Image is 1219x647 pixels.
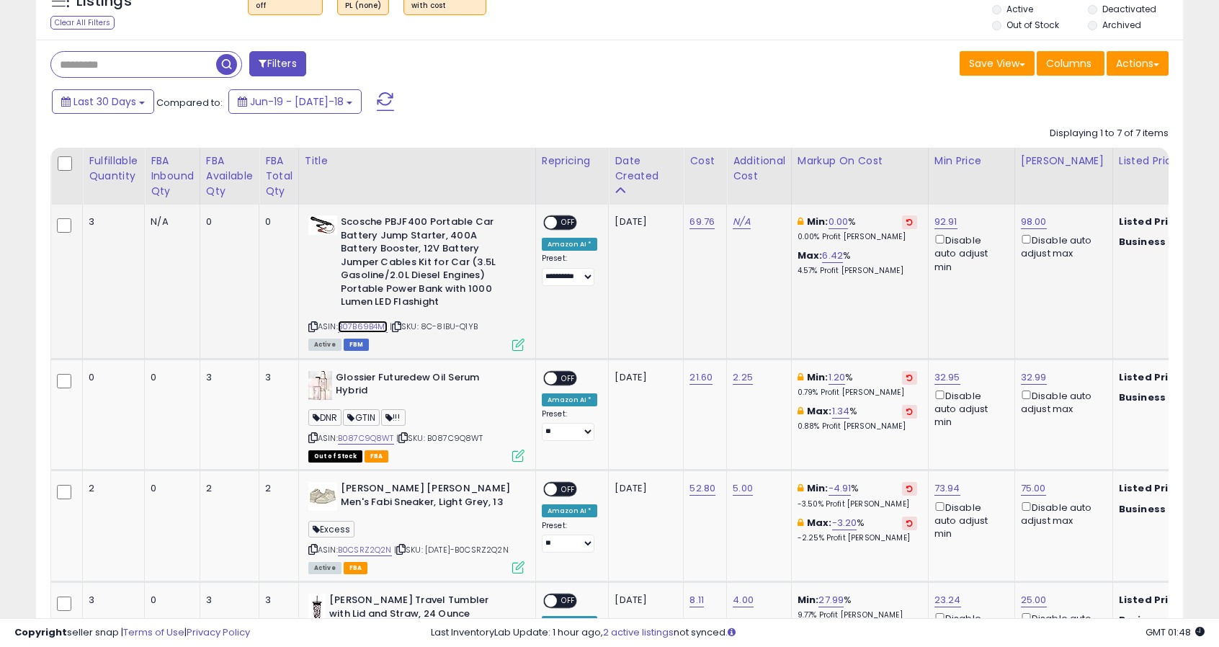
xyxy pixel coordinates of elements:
div: Amazon AI * [542,504,598,517]
a: 98.00 [1021,215,1047,229]
a: B0CSRZ2Q2N [338,544,392,556]
div: [DATE] [615,482,672,495]
div: Disable auto adjust min [934,232,1004,274]
span: | SKU: 8C-8IBU-Q1YB [390,321,478,332]
a: N/A [733,215,750,229]
div: Markup on Cost [798,153,922,169]
b: Min: [798,593,819,607]
img: 41lgQQ85QtL._SL40_.jpg [308,215,337,235]
label: Out of Stock [1006,19,1059,31]
button: Filters [249,51,305,76]
img: 4188vKcjMkL._SL40_.jpg [308,594,326,623]
div: FBA Total Qty [265,153,293,199]
b: Max: [807,516,832,530]
div: Disable auto adjust min [934,388,1004,429]
div: Disable auto adjust max [1021,232,1102,260]
a: 32.99 [1021,370,1047,385]
button: Jun-19 - [DATE]-18 [228,89,362,114]
span: Last 30 Days [73,94,136,109]
div: ASIN: [308,371,524,461]
div: % [798,249,917,276]
span: FBA [344,562,368,574]
div: ASIN: [308,215,524,349]
div: % [798,405,917,432]
div: Disable auto adjust max [1021,388,1102,416]
p: 0.00% Profit [PERSON_NAME] [798,232,917,242]
a: 8.11 [689,593,704,607]
div: 2 [89,482,133,495]
span: All listings currently available for purchase on Amazon [308,562,341,574]
div: with cost [411,1,478,11]
span: | SKU: [DATE]-B0CSRZ2Q2N [394,544,509,555]
div: Disable auto adjust max [1021,499,1102,527]
div: Preset: [542,521,598,553]
div: 3 [265,371,287,384]
a: 69.76 [689,215,715,229]
div: 2 [206,482,248,495]
b: Business Price: [1119,235,1198,249]
span: FBM [344,339,370,351]
p: -3.50% Profit [PERSON_NAME] [798,499,917,509]
div: Min Price [934,153,1009,169]
a: Privacy Policy [187,625,250,639]
p: 4.57% Profit [PERSON_NAME] [798,266,917,276]
span: Columns [1046,56,1091,71]
b: Max: [798,249,823,262]
div: Fulfillable Quantity [89,153,138,184]
b: Min: [807,370,829,384]
div: Repricing [542,153,603,169]
div: Date Created [615,153,677,184]
b: Listed Price: [1119,215,1184,228]
div: Displaying 1 to 7 of 7 items [1050,127,1169,140]
a: 92.91 [934,215,957,229]
div: 0 [265,215,287,228]
div: 0 [89,371,133,384]
a: B07B69B4M1 [338,321,388,333]
div: % [798,594,917,620]
div: 3 [265,594,287,607]
b: Min: [807,215,829,228]
span: FBA [365,450,389,463]
label: Deactivated [1102,3,1156,15]
b: Listed Price: [1119,481,1184,495]
div: % [798,482,917,509]
button: Columns [1037,51,1104,76]
th: The percentage added to the cost of goods (COGS) that forms the calculator for Min & Max prices. [791,148,928,205]
button: Actions [1107,51,1169,76]
div: [DATE] [615,371,672,384]
a: 2 active listings [603,625,674,639]
div: seller snap | | [14,626,250,640]
a: -4.91 [829,481,852,496]
label: Archived [1102,19,1141,31]
span: !!! [381,409,406,426]
div: 3 [206,594,248,607]
div: 0 [206,215,248,228]
div: 0 [151,371,189,384]
a: 4.00 [733,593,754,607]
span: All listings currently available for purchase on Amazon [308,339,341,351]
b: Listed Price: [1119,370,1184,384]
b: Glossier Futuredew Oil Serum Hybrid [336,371,511,401]
div: % [798,517,917,543]
span: Compared to: [156,96,223,110]
span: OFF [557,483,580,496]
a: -3.20 [832,516,857,530]
p: -2.25% Profit [PERSON_NAME] [798,533,917,543]
span: Excess [308,521,354,537]
span: 2025-08-18 01:48 GMT [1146,625,1205,639]
span: OFF [557,595,580,607]
div: FBA Available Qty [206,153,253,199]
div: 3 [206,371,248,384]
div: [DATE] [615,215,672,228]
button: Last 30 Days [52,89,154,114]
div: Amazon AI * [542,238,598,251]
a: 2.25 [733,370,753,385]
span: OFF [557,217,580,229]
div: 0 [151,482,189,495]
a: 27.99 [818,593,844,607]
div: % [798,215,917,242]
a: B087C9Q8WT [338,432,394,445]
a: 6.42 [822,249,843,263]
button: Save View [960,51,1035,76]
div: PL (none) [345,1,381,11]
